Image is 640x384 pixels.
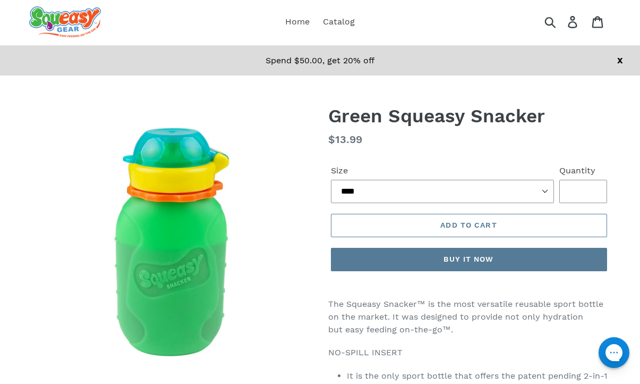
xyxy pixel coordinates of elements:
a: Home [280,14,315,30]
a: X [617,55,623,65]
a: Catalog [318,14,360,30]
button: Buy it now [331,248,607,271]
span: Add to cart [440,221,497,229]
span: Catalog [323,16,355,27]
label: Quantity [559,164,607,177]
span: $13.99 [328,133,362,146]
label: Size [331,164,554,177]
p: The Squeasy Snacker™ is the most versatile reusable sport bottle on the market. It was designed t... [328,298,610,336]
span: Home [285,16,310,27]
h1: Green Squeasy Snacker [328,105,610,127]
p: NO-SPILL INSERT [328,346,610,359]
img: squeasy gear snacker portable food pouch [29,6,101,37]
button: Add to cart [331,214,607,237]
